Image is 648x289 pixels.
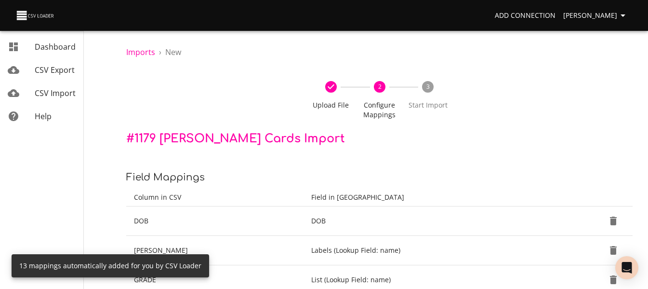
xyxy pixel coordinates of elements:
[615,256,638,279] div: Open Intercom Messenger
[126,189,304,206] th: Column in CSV
[304,206,582,236] td: DOB
[378,83,381,91] text: 2
[559,7,633,25] button: [PERSON_NAME]
[159,46,161,58] li: ›
[304,189,582,206] th: Field in [GEOGRAPHIC_DATA]
[126,172,205,183] span: Field Mappings
[126,47,155,57] a: Imports
[35,111,52,122] span: Help
[35,41,76,52] span: Dashboard
[602,239,625,262] button: Delete
[126,236,304,265] td: [PERSON_NAME]
[359,100,400,120] span: Configure Mappings
[491,7,559,25] a: Add Connection
[35,88,76,98] span: CSV Import
[126,132,345,145] span: # 1179 [PERSON_NAME] Cards Import
[165,46,181,58] p: New
[15,9,56,22] img: CSV Loader
[495,10,555,22] span: Add Connection
[602,209,625,233] button: Delete
[126,206,304,236] td: DOB
[408,100,449,110] span: Start Import
[310,100,351,110] span: Upload File
[35,65,75,75] span: CSV Export
[426,83,430,91] text: 3
[563,10,629,22] span: [PERSON_NAME]
[19,257,201,275] div: 13 mappings automatically added for you by CSV Loader
[304,236,582,265] td: Labels (Lookup Field: name)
